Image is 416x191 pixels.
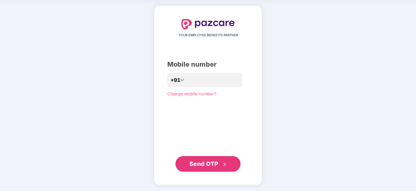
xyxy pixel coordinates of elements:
div: Mobile number [167,59,249,70]
img: logo [181,19,235,29]
span: YOUR EMPLOYEE BENEFITS PARTNER [178,33,238,38]
span: +91 [171,76,180,84]
span: down [180,78,184,82]
span: double-right [223,162,227,167]
a: Change mobile number? [167,91,216,96]
span: Send OTP [189,160,218,167]
button: Send OTPdouble-right [175,156,241,172]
